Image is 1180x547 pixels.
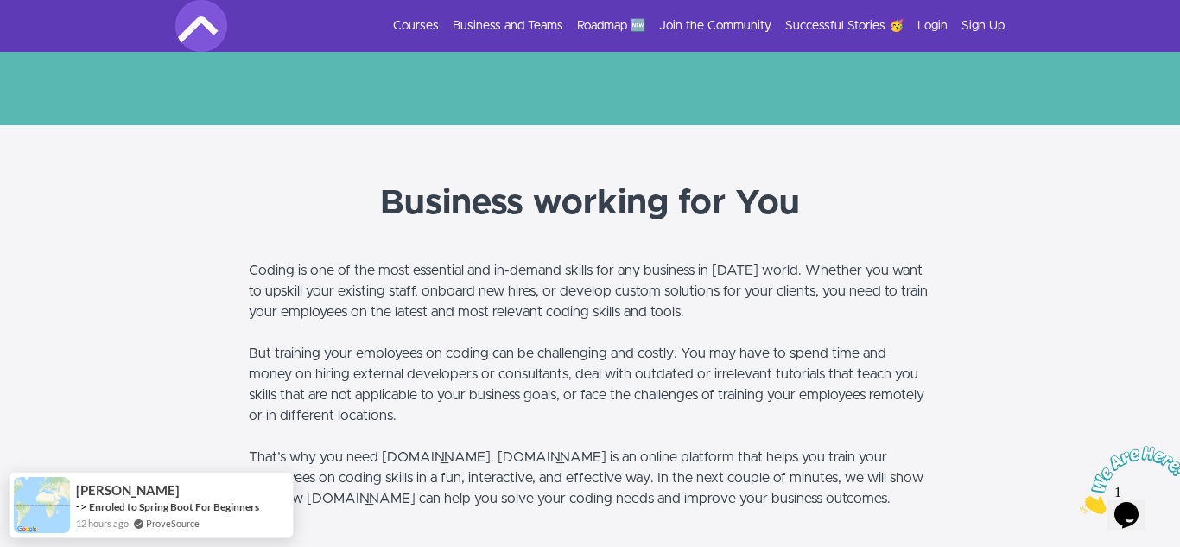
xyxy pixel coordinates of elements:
[7,7,14,22] span: 1
[785,17,904,35] a: Successful Stories 🥳
[76,516,129,531] span: 12 hours ago
[76,483,180,498] span: [PERSON_NAME]
[393,17,439,35] a: Courses
[146,516,200,531] a: ProveSource
[76,499,87,513] span: ->
[577,17,645,35] a: Roadmap 🆕
[917,17,948,35] a: Login
[659,17,771,35] a: Join the Community
[961,17,1005,35] a: Sign Up
[89,500,259,513] a: Enroled to Spring Boot For Beginners
[7,7,114,75] img: Chat attention grabber
[453,17,563,35] a: Business and Teams
[380,186,800,220] strong: Business working for You
[1073,439,1180,521] iframe: chat widget
[14,477,70,533] img: provesource social proof notification image
[249,260,931,509] p: Coding is one of the most essential and in-demand skills for any business in [DATE] world. Whethe...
